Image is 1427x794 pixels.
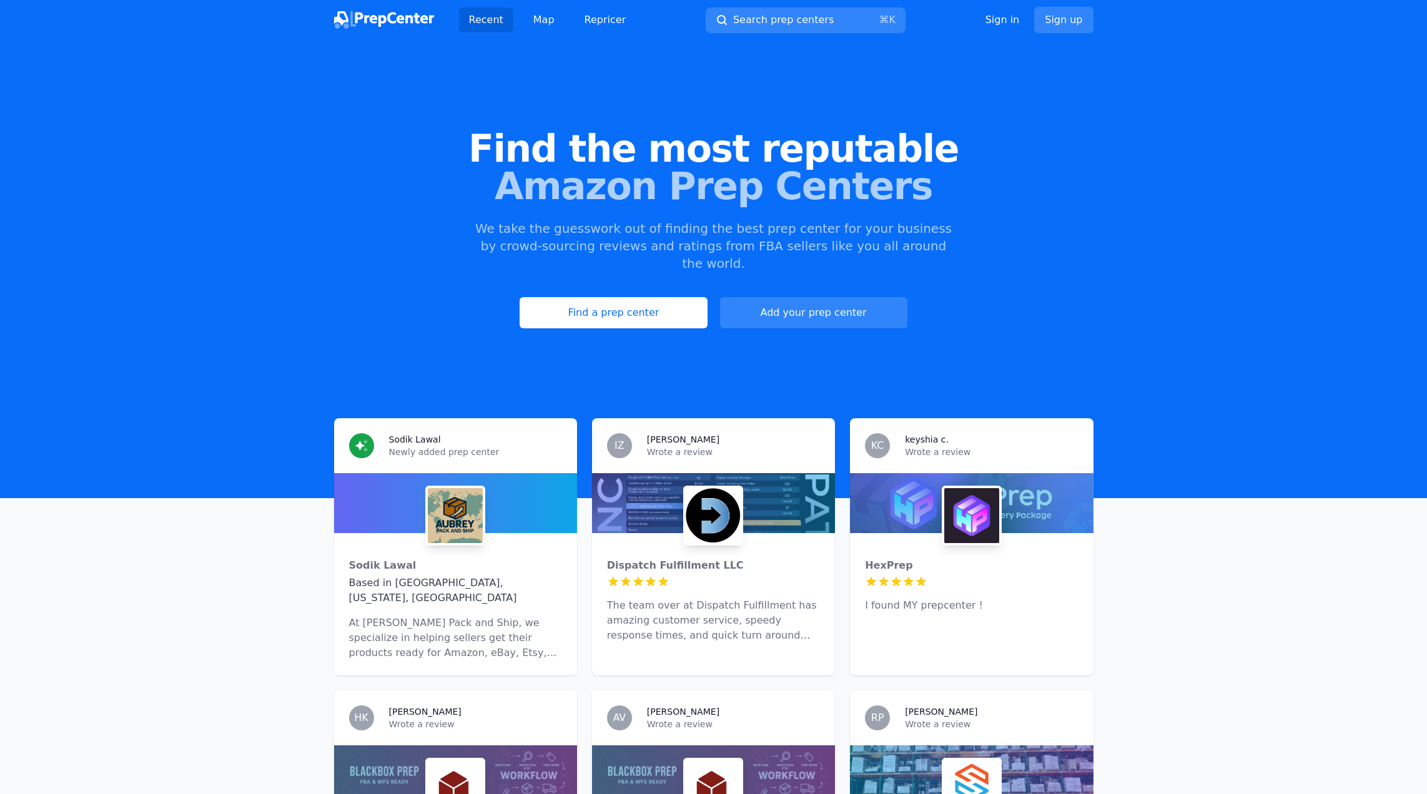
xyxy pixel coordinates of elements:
[349,558,562,573] div: Sodik Lawal
[865,598,1078,613] p: I found MY prepcenter !
[647,446,820,458] p: Wrote a review
[889,14,896,26] kbd: K
[706,7,906,33] button: Search prep centers⌘K
[905,718,1078,730] p: Wrote a review
[334,11,434,29] img: PrepCenter
[592,418,835,675] a: IZ[PERSON_NAME]Wrote a reviewDispatch Fulfillment LLCDispatch Fulfillment LLCThe team over at Dis...
[349,576,562,605] div: Based in [GEOGRAPHIC_DATA], [US_STATE], [GEOGRAPHIC_DATA]
[354,713,368,723] span: HK
[575,7,636,32] a: Repricer
[647,718,820,730] p: Wrote a review
[389,446,562,458] p: Newly added prep center
[613,713,626,723] span: AV
[428,488,483,543] img: Sodik Lawal
[389,718,562,730] p: Wrote a review
[474,220,954,272] p: We take the guesswork out of finding the best prep center for your business by crowd-sourcing rev...
[20,130,1407,167] span: Find the most reputable
[647,433,719,446] h3: [PERSON_NAME]
[905,433,949,446] h3: keyshia c.
[20,167,1407,205] span: Amazon Prep Centers
[607,558,820,573] div: Dispatch Fulfillment LLC
[871,713,884,723] span: RP
[389,705,462,718] h3: [PERSON_NAME]
[905,705,977,718] h3: [PERSON_NAME]
[879,14,889,26] kbd: ⌘
[720,297,907,328] a: Add your prep center
[523,7,565,32] a: Map
[647,705,719,718] h3: [PERSON_NAME]
[733,12,834,27] span: Search prep centers
[520,297,707,328] a: Find a prep center
[1034,7,1093,33] a: Sign up
[905,446,1078,458] p: Wrote a review
[686,488,741,543] img: Dispatch Fulfillment LLC
[985,12,1020,27] a: Sign in
[459,7,513,32] a: Recent
[615,441,625,451] span: IZ
[944,488,999,543] img: HexPrep
[850,418,1093,675] a: KCkeyshia c.Wrote a reviewHexPrepHexPrepI found MY prepcenter !
[334,418,577,675] a: Sodik LawalNewly added prep centerSodik LawalSodik LawalBased in [GEOGRAPHIC_DATA], [US_STATE], [...
[607,598,820,643] p: The team over at Dispatch Fulfillment has amazing customer service, speedy response times, and qu...
[349,615,562,660] p: At [PERSON_NAME] Pack and Ship, we specialize in helping sellers get their products ready for Ama...
[865,558,1078,573] div: HexPrep
[389,433,441,446] h3: Sodik Lawal
[871,441,884,451] span: KC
